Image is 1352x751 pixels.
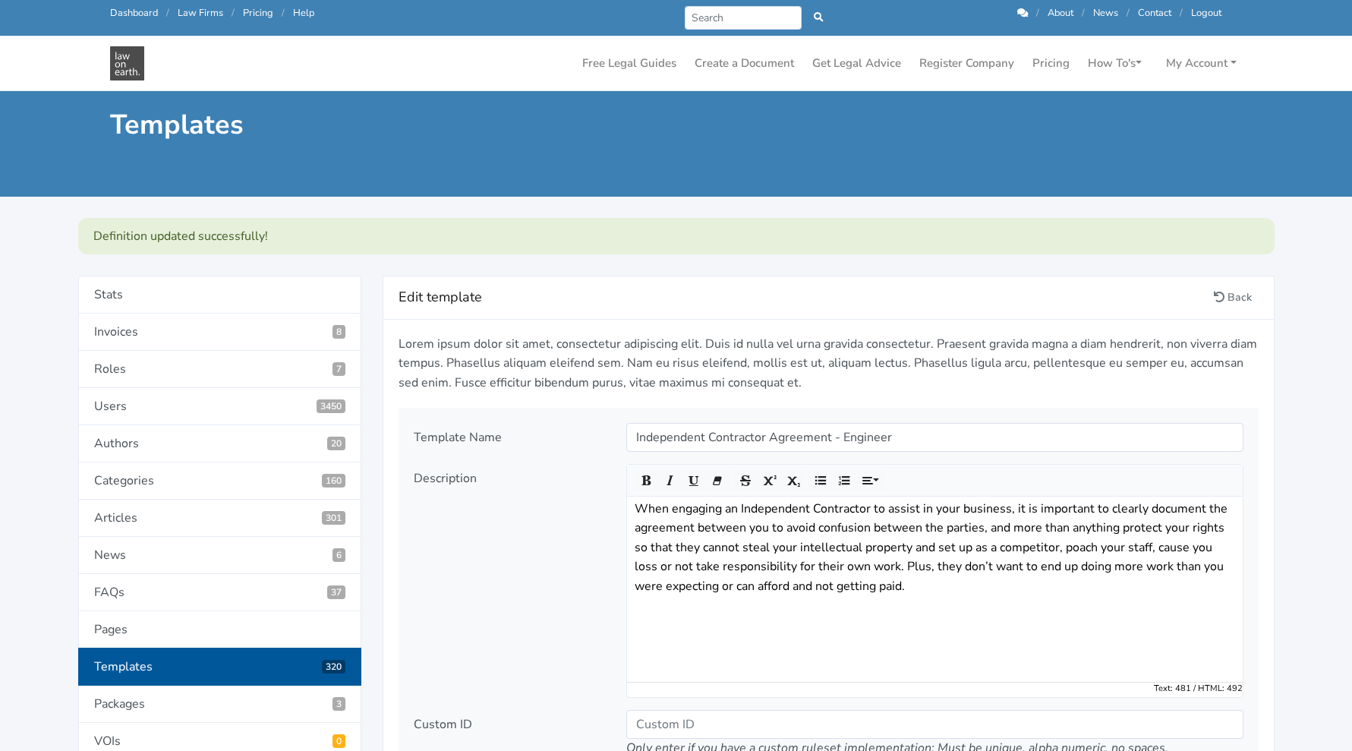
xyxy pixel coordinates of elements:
a: Contact [1138,6,1171,20]
button: Paragraph [856,469,886,492]
a: News [1093,6,1118,20]
button: Subscript [780,469,805,492]
span: 8 [332,325,345,339]
a: Roles7 [78,351,361,388]
a: Pricing [243,6,273,20]
a: Back [1207,286,1259,309]
button: Bold (CTRL+B) [635,469,659,492]
span: 160 [322,474,345,488]
img: Law On Earth [110,46,144,80]
a: Categories160 [78,462,361,500]
button: Superscript [757,469,781,492]
div: Definition updated successfully! [78,218,1275,254]
a: Law Firms [178,6,223,20]
a: News [78,537,361,574]
span: 7 [332,362,345,376]
a: Templates [78,648,361,686]
a: Create a Document [689,49,800,78]
input: Custom ID [626,710,1243,739]
p: Lorem ipsum dolor sit amet, consectetur adipiscing elit. Duis id nulla vel urna gravida consectet... [399,335,1259,393]
a: Logout [1191,6,1221,20]
div: Description [403,464,616,697]
span: / [1036,6,1039,20]
a: Get Legal Advice [806,49,907,78]
span: / [1180,6,1183,20]
a: Pricing [1026,49,1076,78]
span: / [166,6,169,20]
button: Ordered list (CTRL+SHIFT+NUM8) [832,469,856,492]
span: 3450 [317,399,345,413]
h4: Edit template [399,286,1207,310]
a: Register Company [913,49,1020,78]
a: FAQs [78,574,361,611]
a: Articles [78,500,361,537]
a: How To's [1082,49,1148,78]
div: Template Name [403,423,616,452]
input: Name [626,423,1243,452]
a: About [1048,6,1073,20]
a: Stats [78,276,361,314]
a: Invoices8 [78,314,361,351]
span: 320 [322,660,345,674]
span: 3 [332,697,345,711]
span: / [282,6,285,20]
span: / [232,6,235,20]
button: Italic (CTRL+I) [658,469,682,492]
a: Users3450 [78,388,361,425]
button: Strikethrough (CTRL+SHIFT+S) [733,469,758,492]
button: Unordered list (CTRL+SHIFT+NUM7) [808,469,833,492]
a: Pages [78,611,361,648]
h1: Templates [110,108,666,142]
span: 20 [327,437,345,450]
p: When engaging an Independent Contractor to assist in your business, it is important to clearly do... [635,500,1235,597]
span: / [1127,6,1130,20]
span: 37 [327,585,345,599]
span: Pending VOIs [332,734,345,748]
span: 301 [322,511,345,525]
a: My Account [1160,49,1243,78]
a: Help [293,6,314,20]
span: / [1082,6,1085,20]
span: 6 [332,548,345,562]
button: Underline (CTRL+U) [682,469,706,492]
a: Packages3 [78,686,361,723]
input: Search [685,6,802,30]
small: Text: 481 / HTML: 492 [1154,683,1243,695]
a: Free Legal Guides [576,49,682,78]
a: Authors20 [78,425,361,462]
a: Dashboard [110,6,158,20]
button: Remove Font Style (CTRL+\) [705,469,730,492]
